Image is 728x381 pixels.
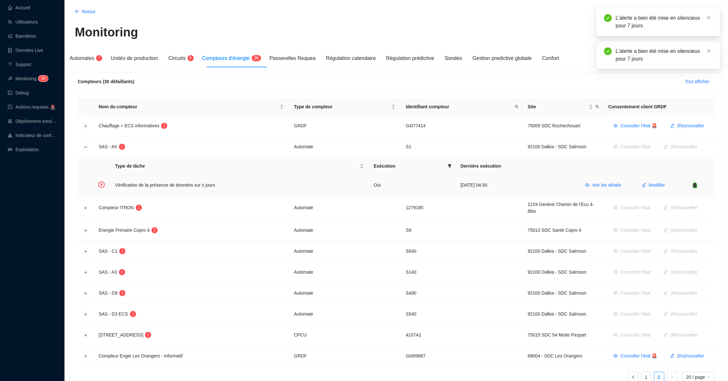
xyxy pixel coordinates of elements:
span: Compteurs (30 défaillants) [78,79,134,84]
div: L'alerte a bien été mise en silencieux pour 7 jours [616,47,713,63]
a: homeAccueil [8,5,30,10]
span: 92100 Dalkia - SDC Salmson [528,144,586,149]
div: Confort [542,54,559,62]
sup: 1 [119,290,125,296]
td: Vérification de la présence de données sur x jours [110,175,369,196]
div: Sondes [445,54,462,62]
sup: 7 [96,55,102,61]
sup: 1 [145,332,151,338]
th: Dernière exécution [456,158,575,175]
span: filter [447,161,453,171]
a: heat-mapIndicateur de confort [8,133,57,138]
td: S9 [401,220,523,241]
span: SAS - C1 [99,249,117,254]
a: clusterDéploiement sondes [8,119,57,124]
span: 1219 Genève Chemin de l'Ecu 4-8bis [528,202,594,214]
span: (Re)nouveller [677,353,704,359]
span: 1 [132,312,134,316]
span: close [707,15,711,20]
button: Développer la ligne [83,312,88,317]
span: SAS - D9 [99,290,117,296]
span: search [514,102,520,112]
span: Site [528,103,588,110]
span: bell [692,182,698,189]
button: (Re)nouveller [658,330,703,340]
button: Consulter l'état [608,309,656,319]
td: S140 [401,262,523,283]
td: Automate [289,262,401,283]
a: monitorMonitoring39 [8,76,46,81]
th: Consentement client GRDF [603,98,715,116]
span: 1 [121,144,123,149]
button: Développer la ligne [83,124,88,129]
span: Exécution [374,163,445,170]
div: Régulation prédictive [386,54,434,62]
span: eye [614,123,618,128]
span: filter [448,164,452,168]
span: 92100 Dalkia - SDC Salmson [528,290,586,296]
a: codeDebug [8,90,29,95]
sup: 39 [38,75,48,82]
span: edit [670,123,675,128]
span: Identifiant compteur [406,103,512,110]
td: Automate [289,304,401,325]
button: Réduire la ligne [83,145,88,150]
sup: 1 [161,123,167,129]
span: 1 [121,270,123,274]
button: Consulter l'état [608,225,656,236]
span: Unités de production [111,55,158,61]
a: Close [705,14,713,21]
button: Consulter l'état [608,142,656,152]
span: 75015 SDC 54 Motte Picquet [528,332,586,337]
span: Compteur ITRON [99,205,134,210]
span: Type de compteur [294,103,390,110]
span: 1 [163,123,166,128]
td: 4107A1 [401,325,523,346]
div: Régulation calendaire [326,54,376,62]
td: Automate [289,241,401,262]
span: Retour [82,8,95,15]
button: Consulter l'état [608,330,656,340]
td: GI077414 [401,116,523,137]
span: Nom du compteur [99,103,279,110]
button: (Re)nouveller [658,288,703,298]
a: databaseDonnées Live [8,48,43,53]
span: Consulter l'état 🚨 [621,122,657,129]
button: Développer la ligne [83,354,88,359]
span: Passerelles Requea [270,55,316,61]
span: 1 [147,333,150,337]
td: GRDF [289,346,401,367]
span: 3 [41,76,43,81]
th: Type de tâche [110,158,369,175]
button: Consulter l'état [608,203,656,213]
span: Chauffage + ECS informatives [99,123,159,128]
button: Consulter l'état [608,267,656,278]
button: (Re)nouveller [658,142,703,152]
h1: Monitoring [75,25,138,40]
sup: 2 [152,227,158,233]
button: Développer la ligne [83,291,88,296]
td: 1279185 [401,196,523,220]
span: 1 [138,205,140,210]
span: (Re)nouveller [677,122,704,129]
button: Développer la ligne [83,333,88,338]
span: Energie Primaire Copro 4 [99,228,150,233]
button: Consulter l'état 🚨 [608,351,663,361]
div: Gestion predictive globale [473,54,532,62]
button: Développer la ligne [83,206,88,211]
td: CPCU [289,325,401,346]
span: edit [642,183,646,187]
button: Consulter l'état [608,246,656,257]
span: close-circle [98,181,105,188]
span: 6 [190,56,192,60]
span: left [632,375,635,379]
td: Automate [289,220,401,241]
td: S640 [401,241,523,262]
span: check-square [8,105,12,109]
button: (Re)nouveller [658,246,703,257]
span: 7 [98,56,101,60]
div: L'alerte a bien été mise en silencieux pour 7 jours [616,14,713,30]
button: Consulter l'état [608,288,656,298]
button: Voir les détails [580,180,626,190]
td: S540 [401,304,523,325]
